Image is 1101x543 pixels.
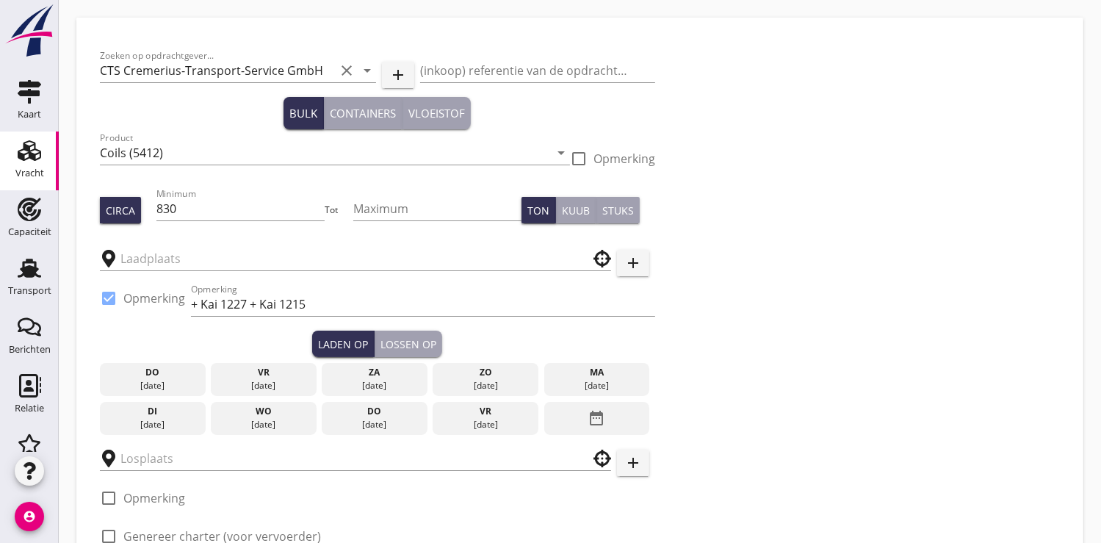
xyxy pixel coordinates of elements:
div: Bulk [289,105,317,122]
i: arrow_drop_down [358,62,376,79]
div: wo [214,405,313,418]
div: Capaciteit [8,227,51,237]
div: do [325,405,424,418]
i: add [624,254,642,272]
img: logo-small.a267ee39.svg [3,4,56,58]
div: [DATE] [214,379,313,392]
input: Product [100,141,549,165]
div: Laden op [318,337,368,352]
input: Zoeken op opdrachtgever... [100,59,335,82]
div: [DATE] [325,418,424,431]
input: Maximum [353,197,521,220]
button: Containers [324,97,403,129]
div: Vracht [15,168,44,178]
div: Lossen op [380,337,436,352]
button: Kuub [556,197,596,223]
div: Transport [8,286,51,295]
div: [DATE] [104,379,202,392]
i: arrow_drop_down [552,144,570,162]
div: do [104,366,202,379]
div: Containers [330,105,396,122]
label: Opmerking [123,291,185,306]
i: add [389,66,407,84]
input: Opmerking [191,292,655,316]
div: [DATE] [436,379,535,392]
div: za [325,366,424,379]
i: add [624,454,642,472]
div: Relatie [15,403,44,413]
div: ma [547,366,646,379]
div: Kaart [18,109,41,119]
button: Stuks [596,197,640,223]
button: Ton [521,197,556,223]
div: [DATE] [104,418,202,431]
div: di [104,405,202,418]
input: Losplaats [120,447,570,470]
div: Tot [325,204,353,217]
label: Opmerking [123,491,185,506]
input: Laadplaats [120,247,570,270]
button: Vloeistof [403,97,471,129]
div: zo [436,366,535,379]
button: Lossen op [375,331,442,357]
div: [DATE] [214,418,313,431]
i: date_range [588,405,605,431]
div: Berichten [9,345,51,354]
div: Vloeistof [408,105,465,122]
button: Circa [100,197,141,223]
i: clear [338,62,355,79]
i: account_circle [15,502,44,531]
div: vr [214,366,313,379]
input: Minimum [156,197,325,220]
button: Bulk [284,97,324,129]
div: Circa [106,203,135,218]
div: vr [436,405,535,418]
input: (inkoop) referentie van de opdrachtgever [420,59,655,82]
button: Laden op [312,331,375,357]
div: Stuks [602,203,634,218]
div: Ton [527,203,549,218]
div: [DATE] [325,379,424,392]
div: [DATE] [436,418,535,431]
label: Opmerking [593,151,655,166]
div: [DATE] [547,379,646,392]
div: Kuub [562,203,590,218]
